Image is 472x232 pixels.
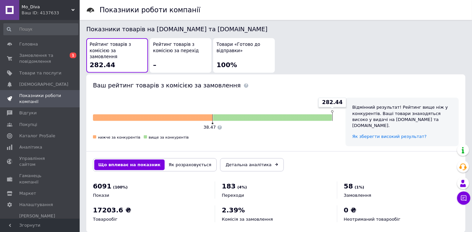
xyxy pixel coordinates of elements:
[19,53,61,64] span: Замовлення та повідомлення
[344,182,353,190] span: 58
[153,61,156,69] span: –
[352,134,427,139] a: Як зберегти високий результат?
[19,144,42,150] span: Аналітика
[19,133,55,139] span: Каталог ProSale
[19,122,37,128] span: Покупці
[203,125,216,130] span: 38.47
[19,173,61,185] span: Гаманець компанії
[93,182,112,190] span: 6091
[222,193,244,198] span: Переходи
[344,217,401,222] span: Неотриманий товарообіг
[19,110,37,116] span: Відгуки
[222,206,245,214] span: 2.39%
[3,23,78,35] input: Пошук
[344,193,371,198] span: Замовлення
[22,4,71,10] span: Mo_Diva
[19,190,36,196] span: Маркет
[86,26,268,33] span: Показники товарів на [DOMAIN_NAME] та [DOMAIN_NAME]
[94,160,165,170] button: Що впливає на показник
[344,206,356,214] span: 0 ₴
[90,42,145,60] span: Рейтинг товарів з комісією за замовлення
[19,41,38,47] span: Головна
[322,99,343,106] span: 282.44
[22,10,80,16] div: Ваш ID: 4137633
[93,206,131,214] span: 17203.6 ₴
[355,185,364,189] span: (1%)
[19,213,61,231] span: [PERSON_NAME] та рахунки
[222,182,236,190] span: 183
[93,217,118,222] span: Товарообіг
[93,193,109,198] span: Покази
[216,42,272,54] span: Товари «Готово до відправки»
[93,82,241,89] span: Ваш рейтинг товарів з комісією за замовлення
[352,104,452,129] div: Відмінний результат! Рейтинг вище ніж у конкурентів. Ваші товари знаходяться високо у видачі на [...
[19,81,68,87] span: [DEMOGRAPHIC_DATA]
[220,158,284,172] a: Детальна аналітика
[113,185,128,189] span: (100%)
[149,135,189,140] span: вище за конкурентів
[222,217,273,222] span: Комісія за замовлення
[19,93,61,105] span: Показники роботи компанії
[150,38,211,73] button: Рейтинг товарів з комісією за перехід–
[19,70,61,76] span: Товари та послуги
[216,61,237,69] span: 100%
[153,42,208,54] span: Рейтинг товарів з комісією за перехід
[237,185,247,189] span: (4%)
[457,191,470,205] button: Чат з покупцем
[100,6,200,14] h1: Показники роботи компанії
[213,38,275,73] button: Товари «Готово до відправки»100%
[86,38,148,73] button: Рейтинг товарів з комісією за замовлення282.44
[98,135,140,140] span: нижче за конкурентів
[19,156,61,168] span: Управління сайтом
[70,53,76,58] span: 1
[19,202,53,208] span: Налаштування
[90,61,115,69] span: 282.44
[165,160,215,170] button: Як розраховується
